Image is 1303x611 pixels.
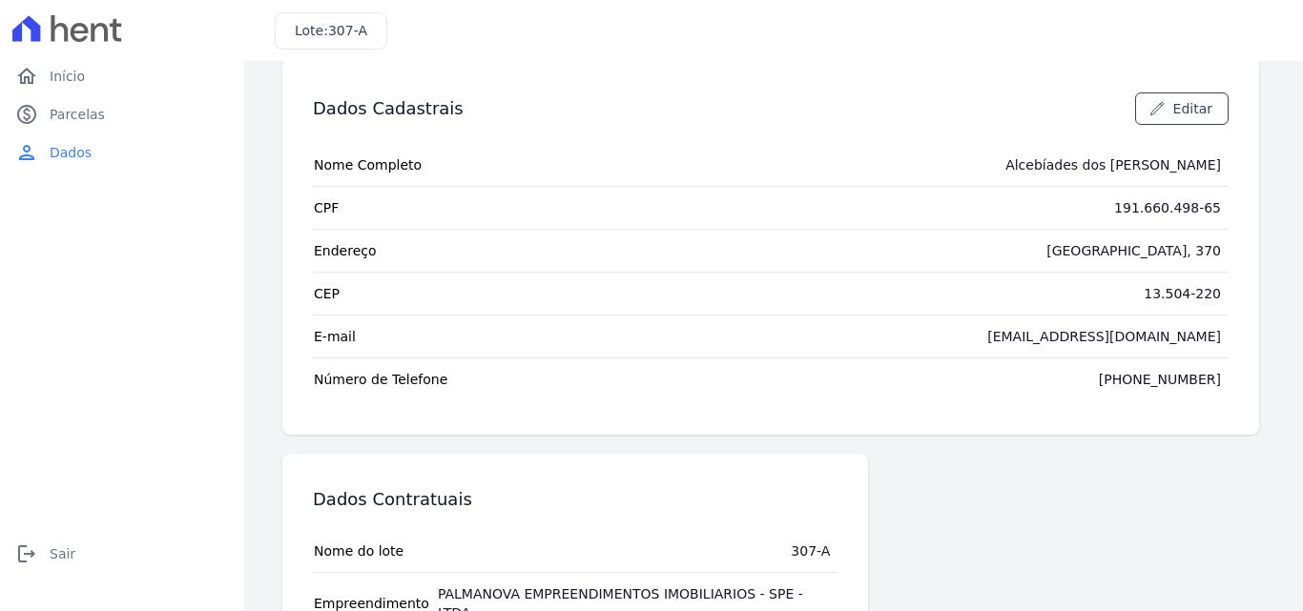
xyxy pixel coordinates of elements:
span: Parcelas [50,105,105,124]
i: home [15,65,38,88]
div: [GEOGRAPHIC_DATA], 370 [1046,241,1221,260]
span: Editar [1173,99,1212,118]
span: Endereço [314,241,377,260]
h3: Dados Contratuais [313,488,472,511]
span: Nome do lote [314,541,403,560]
a: personDados [8,133,237,172]
h3: Dados Cadastrais [313,97,464,120]
a: Editar [1135,92,1229,125]
span: Sair [50,544,75,563]
i: person [15,141,38,164]
div: 13.504-220 [1144,284,1221,303]
i: logout [15,542,38,565]
span: CEP [314,284,340,303]
span: CPF [314,198,339,217]
div: 191.660.498-65 [1114,198,1221,217]
span: Início [50,67,85,86]
a: logoutSair [8,535,237,573]
h3: Lote: [295,21,367,41]
div: [EMAIL_ADDRESS][DOMAIN_NAME] [987,327,1221,346]
div: 307-A [791,541,830,560]
i: paid [15,103,38,126]
span: Nome Completo [314,155,422,174]
span: Dados [50,143,92,162]
span: 307-A [328,23,367,38]
a: homeInício [8,57,237,95]
span: E-mail [314,327,356,346]
div: [PHONE_NUMBER] [1099,370,1221,389]
span: Número de Telefone [314,370,447,389]
a: paidParcelas [8,95,237,133]
div: Alcebíades dos [PERSON_NAME] [1005,155,1221,174]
